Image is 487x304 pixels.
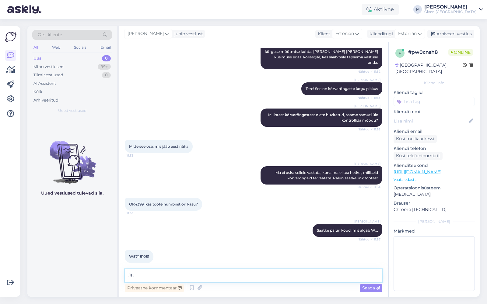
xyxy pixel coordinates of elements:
div: M [413,5,422,14]
p: Operatsioonisüsteem [394,185,475,191]
div: Aktiivne [362,4,399,15]
span: Mitte see osa, mis jääb eest näha [129,144,188,149]
span: W57481051 [129,254,149,259]
div: Kliendi info [394,80,475,86]
div: [GEOGRAPHIC_DATA], [GEOGRAPHIC_DATA] [395,62,463,75]
span: Saada [362,285,380,291]
div: 99+ [98,64,111,70]
span: Nähtud ✓ 11:57 [358,237,380,242]
a: [URL][DOMAIN_NAME] [394,169,441,174]
div: 0 [102,72,111,78]
div: Uus [33,55,41,61]
span: Nähtud ✓ 11:54 [357,185,380,189]
div: Email [99,43,112,51]
div: Minu vestlused [33,64,64,70]
div: Socials [73,43,88,51]
p: Kliendi nimi [394,109,475,115]
span: 11:56 [127,211,149,216]
img: Askly Logo [5,31,16,43]
span: Nähtud ✓ 11:52 [358,69,380,74]
p: Kliendi email [394,128,475,135]
span: Ma ei oska sellele vastata, kuna ma ei tea hetkel, milliseid kõrvarõngaid te vaatate. Palun saatk... [275,170,379,180]
div: [PERSON_NAME] [394,219,475,224]
span: Saatke palun kood, mis algab W... [317,228,378,233]
span: Otsi kliente [38,32,62,38]
span: Estonian [398,30,417,37]
p: Kliendi tag'id [394,89,475,96]
p: Chrome [TECHNICAL_ID] [394,206,475,213]
div: [PERSON_NAME] [424,5,477,9]
span: [PERSON_NAME] [354,78,380,82]
img: No chats [27,130,117,185]
span: [PERSON_NAME] [128,30,164,37]
span: [PERSON_NAME] [354,104,380,108]
div: Arhiveeritud [33,97,58,103]
div: Klient [315,31,330,37]
p: Brauser [394,200,475,206]
span: Uued vestlused [58,108,86,113]
span: Tere! See on kõrvarõngaste kogu pikkus [306,86,378,91]
p: Vaata edasi ... [394,177,475,182]
div: Privaatne kommentaar [125,284,184,292]
textarea: JU [125,269,382,282]
p: Uued vestlused tulevad siia. [41,190,103,196]
span: OR4399, kas toote numbrist on kasu? [129,202,198,206]
p: [MEDICAL_DATA] [394,191,475,198]
span: 11:53 [127,153,149,158]
p: Märkmed [394,228,475,234]
span: [PERSON_NAME] [354,161,380,166]
input: Lisa nimi [394,118,468,124]
span: Nähtud ✓ 11:53 [358,95,380,100]
div: Arhiveeri vestlus [427,30,474,38]
span: 11:58 [127,263,149,268]
span: Millistest kõrvarõngastest olete huvitatud, saame samuti üle kontrollida mõõdu? [268,112,379,123]
p: Klienditeekond [394,162,475,169]
span: Nähtud ✓ 11:53 [358,127,380,132]
div: Tiimi vestlused [33,72,63,78]
a: [PERSON_NAME]Given [GEOGRAPHIC_DATA] [424,5,483,14]
div: Kõik [33,89,42,95]
div: All [32,43,39,51]
span: p [399,51,401,55]
div: Küsi telefoninumbrit [394,152,443,160]
div: 0 [102,55,111,61]
div: Given [GEOGRAPHIC_DATA] [424,9,477,14]
input: Lisa tag [394,97,475,106]
div: Klienditugi [367,31,393,37]
div: Küsi meiliaadressi [394,135,437,143]
span: [PERSON_NAME] [354,219,380,224]
div: juhib vestlust [172,31,203,37]
p: Kliendi telefon [394,145,475,152]
div: AI Assistent [33,81,56,87]
span: Estonian [335,30,354,37]
span: Online [448,49,473,56]
div: Web [51,43,61,51]
div: # pw0cnsh8 [408,49,448,56]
